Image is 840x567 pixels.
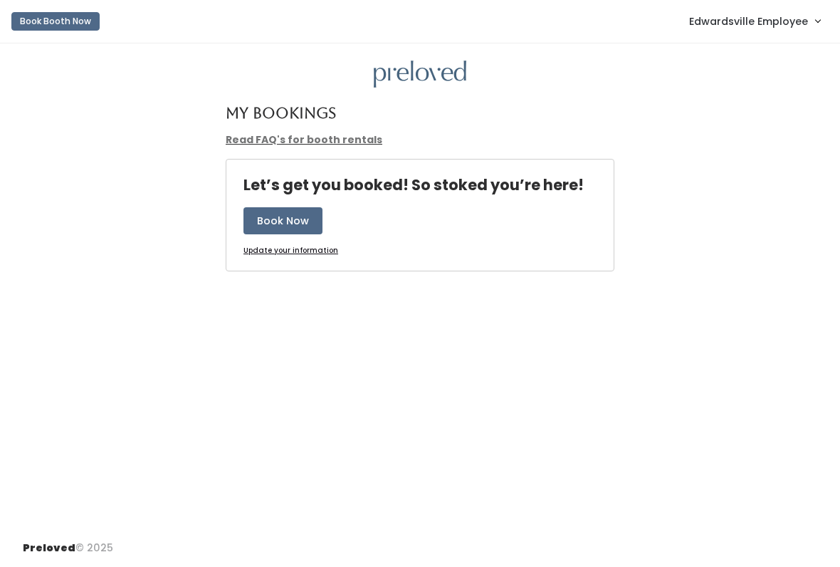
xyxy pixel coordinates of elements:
[243,245,338,256] u: Update your information
[243,246,338,256] a: Update your information
[23,529,113,556] div: © 2025
[226,132,382,147] a: Read FAQ's for booth rentals
[11,6,100,37] a: Book Booth Now
[11,12,100,31] button: Book Booth Now
[689,14,808,29] span: Edwardsville Employee
[243,177,584,193] h4: Let’s get you booked! So stoked you’re here!
[675,6,834,36] a: Edwardsville Employee
[243,207,322,234] button: Book Now
[23,541,75,555] span: Preloved
[226,105,336,121] h4: My Bookings
[374,61,466,88] img: preloved logo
